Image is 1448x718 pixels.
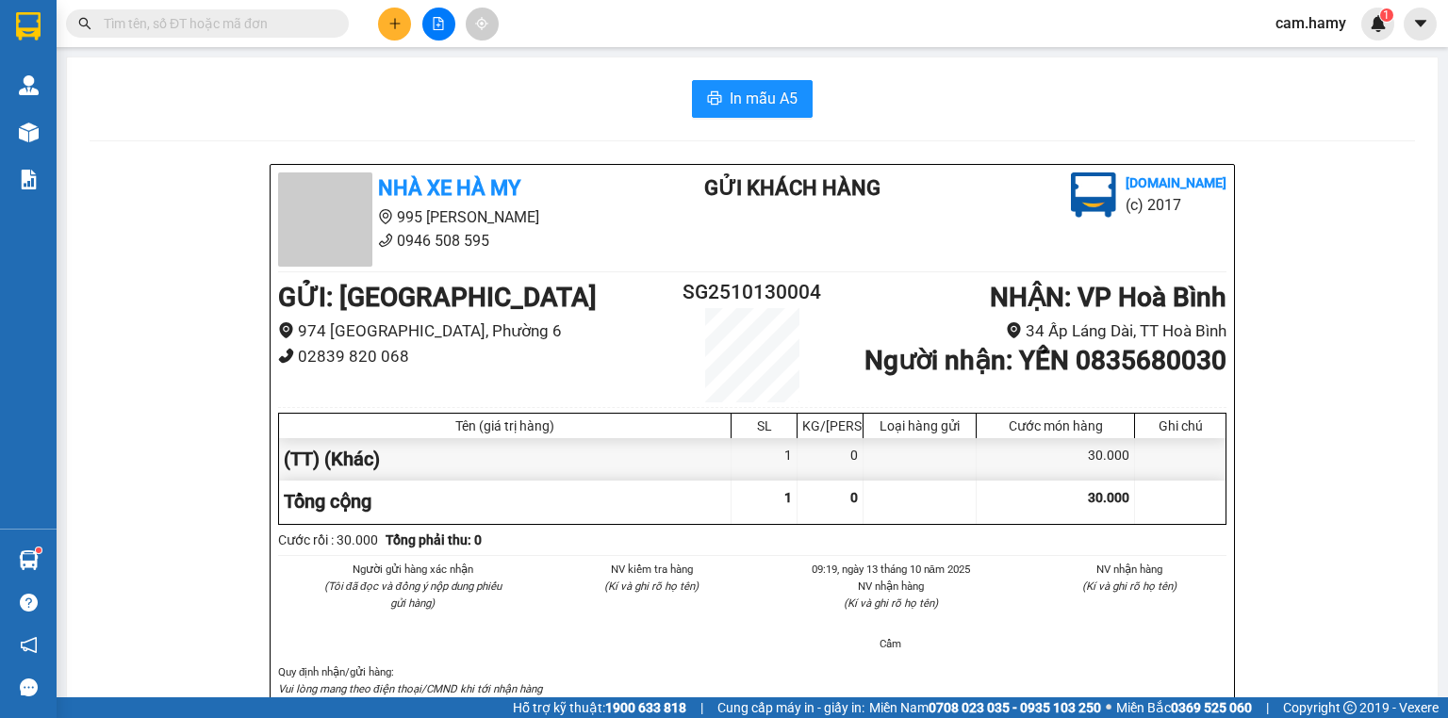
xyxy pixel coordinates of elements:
[1343,701,1357,714] span: copyright
[466,8,499,41] button: aim
[20,678,38,696] span: message
[78,17,91,30] span: search
[864,345,1226,376] b: Người nhận : YẾN 0835680030
[1126,193,1226,217] li: (c) 2017
[605,700,686,715] strong: 1900 633 818
[513,697,686,718] span: Hỗ trợ kỹ thuật:
[784,490,792,505] span: 1
[1106,704,1111,711] span: ⚪️
[700,697,703,718] span: |
[104,13,326,34] input: Tìm tên, số ĐT hoặc mã đơn
[1126,175,1226,190] b: [DOMAIN_NAME]
[278,322,294,338] span: environment
[19,170,39,189] img: solution-icon
[475,17,488,30] span: aim
[868,418,971,433] div: Loại hàng gửi
[324,579,502,610] i: (Tôi đã đọc và đồng ý nộp dung phiếu gửi hàng)
[20,594,38,612] span: question-circle
[736,418,792,433] div: SL
[378,176,520,200] b: Nhà Xe Hà My
[16,12,41,41] img: logo-vxr
[1088,490,1129,505] span: 30.000
[1370,15,1387,32] img: icon-new-feature
[279,438,732,481] div: (TT) (Khác)
[278,282,597,313] b: GỬI : [GEOGRAPHIC_DATA]
[1171,700,1252,715] strong: 0369 525 060
[1140,418,1221,433] div: Ghi chú
[278,682,542,695] i: Vui lòng mang theo điện thoại/CMND khi tới nhận hàng
[604,579,699,593] i: (Kí và ghi rõ họ tên)
[929,700,1101,715] strong: 0708 023 035 - 0935 103 250
[278,229,629,253] li: 0946 508 595
[1404,8,1437,41] button: caret-down
[704,176,880,200] b: Gửi khách hàng
[802,418,858,433] div: KG/[PERSON_NAME]
[386,532,482,547] b: Tổng phải thu: 0
[732,438,798,481] div: 1
[981,418,1129,433] div: Cước món hàng
[388,17,402,30] span: plus
[1383,8,1390,22] span: 1
[692,80,813,118] button: printerIn mẫu A5
[36,547,41,553] sup: 1
[1116,697,1252,718] span: Miền Bắc
[1071,172,1116,218] img: logo.jpg
[850,490,858,505] span: 0
[284,490,371,513] span: Tổng cộng
[1006,322,1022,338] span: environment
[284,418,726,433] div: Tên (giá trị hàng)
[432,17,445,30] span: file-add
[794,578,988,595] li: NV nhận hàng
[844,596,938,610] i: (Kí và ghi rõ họ tên)
[422,8,455,41] button: file-add
[278,205,629,229] li: 995 [PERSON_NAME]
[19,550,39,570] img: warehouse-icon
[278,348,294,364] span: phone
[20,636,38,654] span: notification
[831,318,1226,344] li: 34 Ấp Láng Dài, TT Hoà Bình
[316,561,510,578] li: Người gửi hàng xác nhận
[869,697,1101,718] span: Miền Nam
[990,282,1226,313] b: NHẬN : VP Hoà Bình
[717,697,864,718] span: Cung cấp máy in - giấy in:
[730,87,798,110] span: In mẫu A5
[278,318,673,344] li: 974 [GEOGRAPHIC_DATA], Phường 6
[19,75,39,95] img: warehouse-icon
[1266,697,1269,718] span: |
[378,8,411,41] button: plus
[278,530,378,550] div: Cước rồi : 30.000
[707,90,722,108] span: printer
[1412,15,1429,32] span: caret-down
[1380,8,1393,22] sup: 1
[1033,561,1227,578] li: NV nhận hàng
[1082,579,1176,593] i: (Kí và ghi rõ họ tên)
[555,561,749,578] li: NV kiểm tra hàng
[1260,11,1361,35] span: cam.hamy
[378,233,393,248] span: phone
[378,209,393,224] span: environment
[794,635,988,652] li: Cẩm
[673,277,831,308] h2: SG2510130004
[977,438,1135,481] div: 30.000
[798,438,864,481] div: 0
[794,561,988,578] li: 09:19, ngày 13 tháng 10 năm 2025
[278,344,673,369] li: 02839 820 068
[19,122,39,142] img: warehouse-icon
